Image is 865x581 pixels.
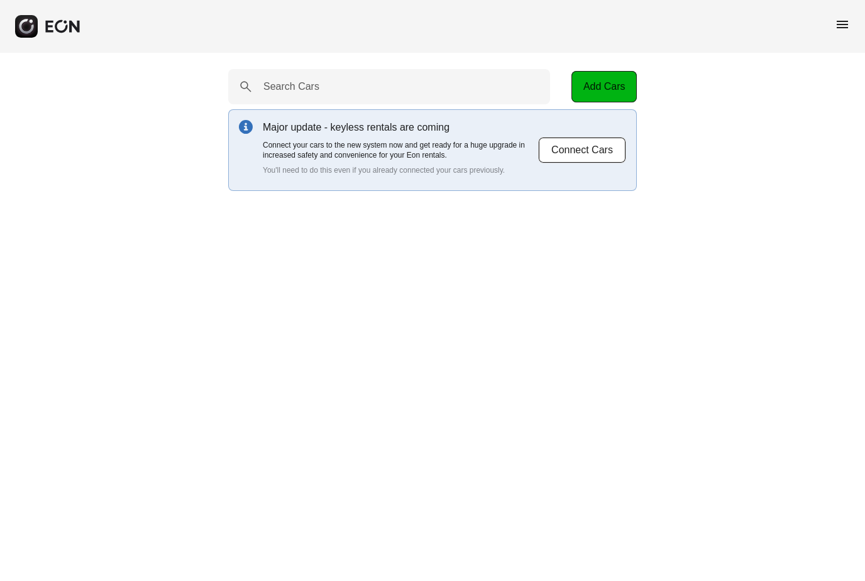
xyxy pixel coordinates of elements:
p: Major update - keyless rentals are coming [263,120,538,135]
p: You'll need to do this even if you already connected your cars previously. [263,165,538,175]
img: info [239,120,253,134]
button: Add Cars [571,71,637,102]
label: Search Cars [263,79,319,94]
p: Connect your cars to the new system now and get ready for a huge upgrade in increased safety and ... [263,140,538,160]
span: menu [835,17,850,32]
button: Connect Cars [538,137,626,163]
